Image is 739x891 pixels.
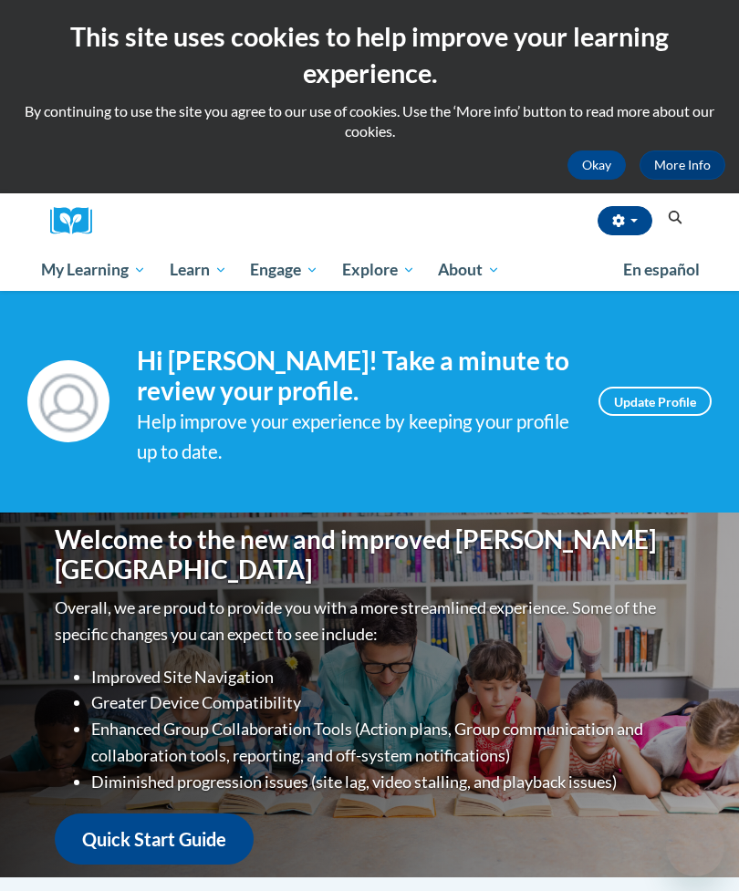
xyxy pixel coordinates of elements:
button: Account Settings [598,206,652,235]
a: More Info [640,150,725,180]
h1: Welcome to the new and improved [PERSON_NAME][GEOGRAPHIC_DATA] [55,524,684,585]
button: Okay [567,150,626,180]
li: Improved Site Navigation [91,664,684,690]
p: Overall, we are proud to provide you with a more streamlined experience. Some of the specific cha... [55,595,684,648]
h2: This site uses cookies to help improve your learning experience. [14,18,725,92]
a: Learn [158,249,239,291]
iframe: Button to launch messaging window [666,818,724,876]
div: Help improve your experience by keeping your profile up to date. [137,407,571,467]
a: Update Profile [598,387,712,416]
p: By continuing to use the site you agree to our use of cookies. Use the ‘More info’ button to read... [14,101,725,141]
div: Main menu [27,249,712,291]
li: Diminished progression issues (site lag, video stalling, and playback issues) [91,769,684,795]
a: Cox Campus [50,207,105,235]
a: Quick Start Guide [55,813,254,865]
a: About [427,249,513,291]
a: Engage [238,249,330,291]
span: About [438,259,500,281]
li: Greater Device Compatibility [91,689,684,716]
span: En español [623,260,700,279]
h4: Hi [PERSON_NAME]! Take a minute to review your profile. [137,346,571,407]
a: My Learning [29,249,158,291]
span: Learn [170,259,227,281]
span: Explore [342,259,415,281]
span: My Learning [41,259,146,281]
img: Profile Image [27,360,109,442]
li: Enhanced Group Collaboration Tools (Action plans, Group communication and collaboration tools, re... [91,716,684,769]
a: En español [611,251,712,289]
span: Engage [250,259,318,281]
img: Logo brand [50,207,105,235]
button: Search [661,207,689,229]
a: Explore [330,249,427,291]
